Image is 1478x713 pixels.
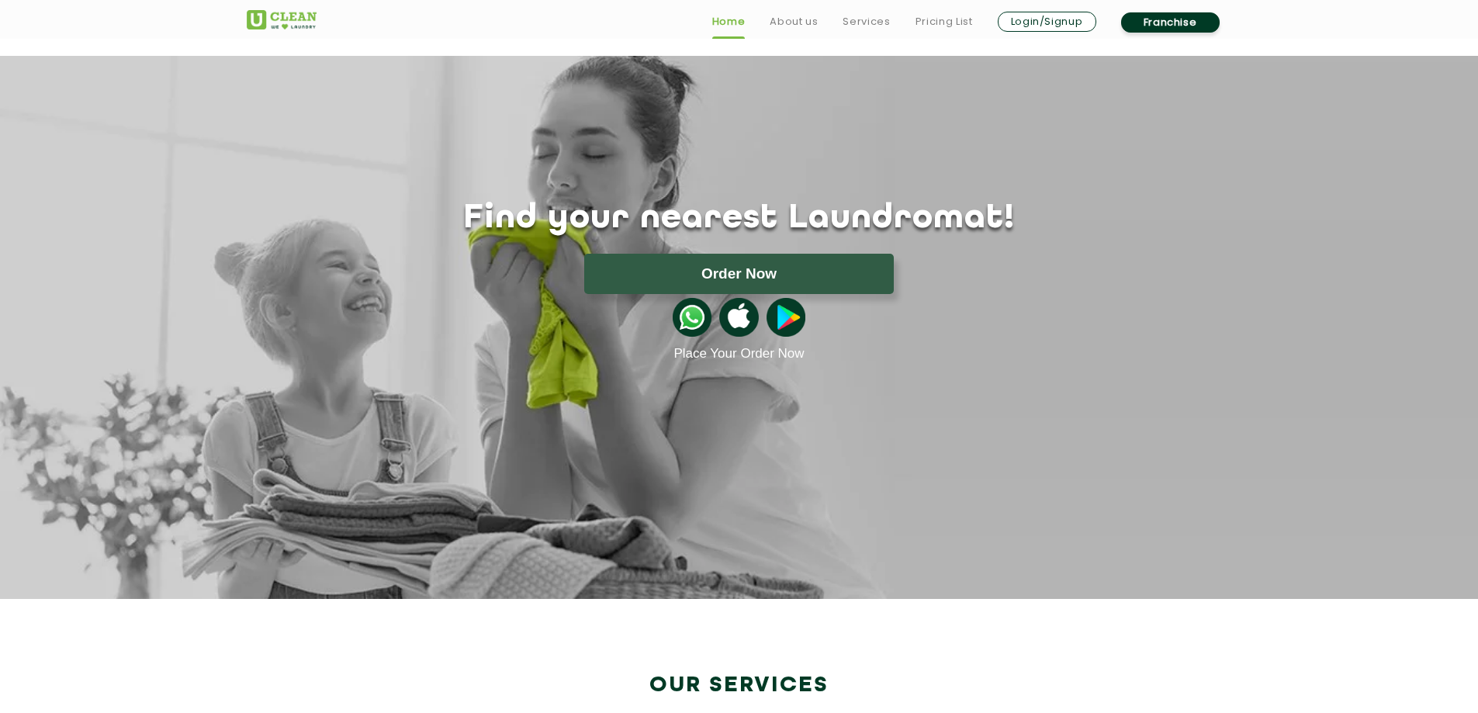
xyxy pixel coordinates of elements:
h1: Find your nearest Laundromat! [235,199,1244,238]
img: whatsappicon.png [673,298,711,337]
h2: Our Services [247,673,1232,698]
a: Pricing List [916,12,973,31]
button: Order Now [584,254,894,294]
a: Services [843,12,890,31]
img: playstoreicon.png [767,298,805,337]
img: UClean Laundry and Dry Cleaning [247,10,317,29]
a: Login/Signup [998,12,1096,32]
a: Franchise [1121,12,1220,33]
a: Home [712,12,746,31]
a: About us [770,12,818,31]
a: Place Your Order Now [673,346,804,362]
img: apple-icon.png [719,298,758,337]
